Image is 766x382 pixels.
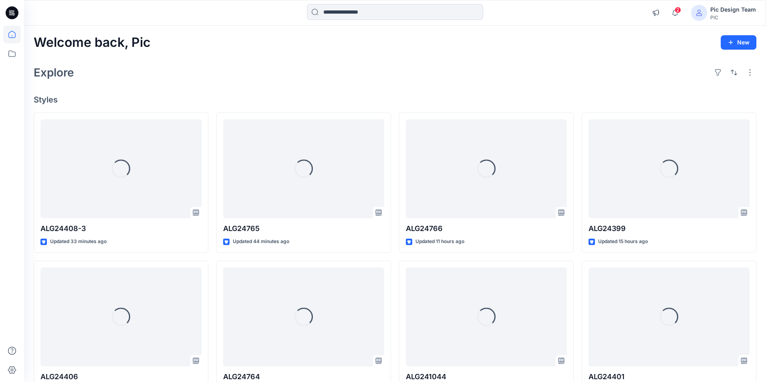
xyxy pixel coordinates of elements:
p: Updated 15 hours ago [598,237,648,246]
button: New [721,35,756,50]
div: Pic Design Team [710,5,756,14]
h2: Explore [34,66,74,79]
p: ALG24766 [406,223,567,234]
span: 2 [675,7,681,13]
div: PIC [710,14,756,20]
p: ALG24765 [223,223,384,234]
svg: avatar [696,10,702,16]
p: Updated 33 minutes ago [50,237,107,246]
p: Updated 11 hours ago [415,237,464,246]
p: ALG24408-3 [40,223,202,234]
h2: Welcome back, Pic [34,35,151,50]
h4: Styles [34,95,756,105]
p: ALG24399 [589,223,750,234]
p: Updated 44 minutes ago [233,237,289,246]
